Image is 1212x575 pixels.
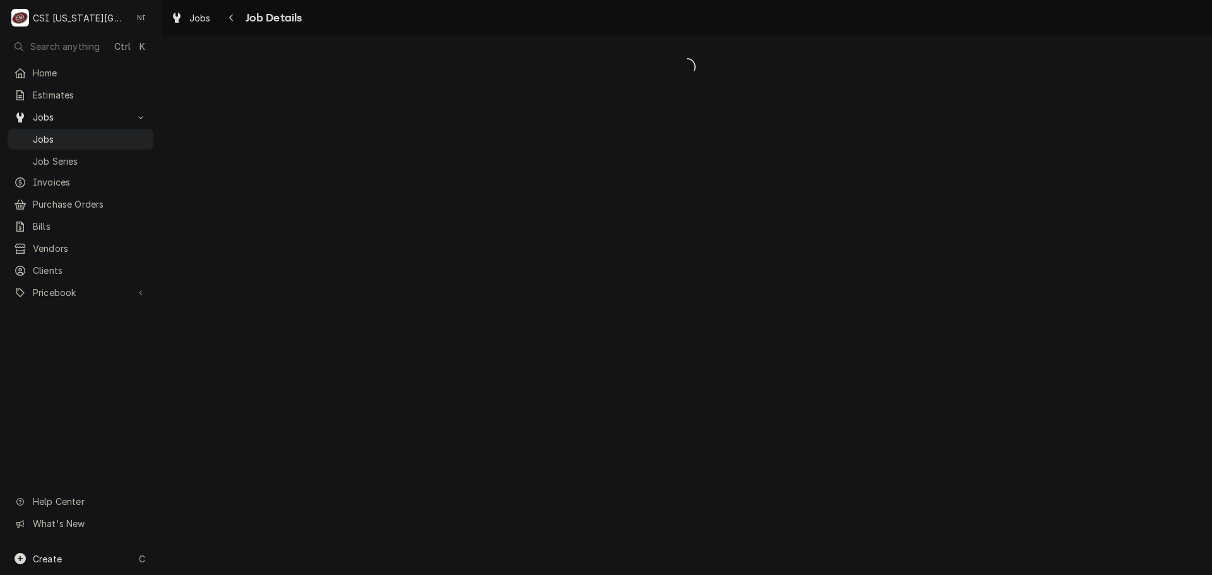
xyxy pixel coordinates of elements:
a: Bills [8,216,153,237]
a: Jobs [165,8,216,28]
span: Jobs [33,110,128,124]
div: Nate Ingram's Avatar [133,9,150,27]
span: Pricebook [33,286,128,299]
span: K [140,40,145,53]
a: Go to Help Center [8,491,153,512]
span: Create [33,554,62,564]
a: Go to Jobs [8,107,153,127]
a: Go to Pricebook [8,282,153,303]
span: Help Center [33,495,146,508]
a: Purchase Orders [8,194,153,215]
a: Clients [8,260,153,281]
a: Invoices [8,172,153,193]
span: Job Details [242,9,302,27]
a: Go to What's New [8,513,153,534]
span: C [139,552,145,566]
button: Navigate back [222,8,242,28]
span: Jobs [189,11,211,25]
a: Home [8,62,153,83]
span: Jobs [33,133,147,146]
span: Bills [33,220,147,233]
a: Vendors [8,238,153,259]
span: Invoices [33,175,147,189]
span: Search anything [30,40,100,53]
a: Estimates [8,85,153,105]
div: CSI Kansas City's Avatar [11,9,29,27]
div: CSI [US_STATE][GEOGRAPHIC_DATA] [33,11,126,25]
a: Jobs [8,129,153,150]
span: Loading... [162,54,1212,80]
span: Home [33,66,147,80]
span: Vendors [33,242,147,255]
span: Estimates [33,88,147,102]
span: Job Series [33,155,147,168]
div: NI [133,9,150,27]
a: Job Series [8,151,153,172]
span: Ctrl [114,40,131,53]
span: What's New [33,517,146,530]
span: Purchase Orders [33,198,147,211]
span: Clients [33,264,147,277]
div: C [11,9,29,27]
button: Search anythingCtrlK [8,35,153,57]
